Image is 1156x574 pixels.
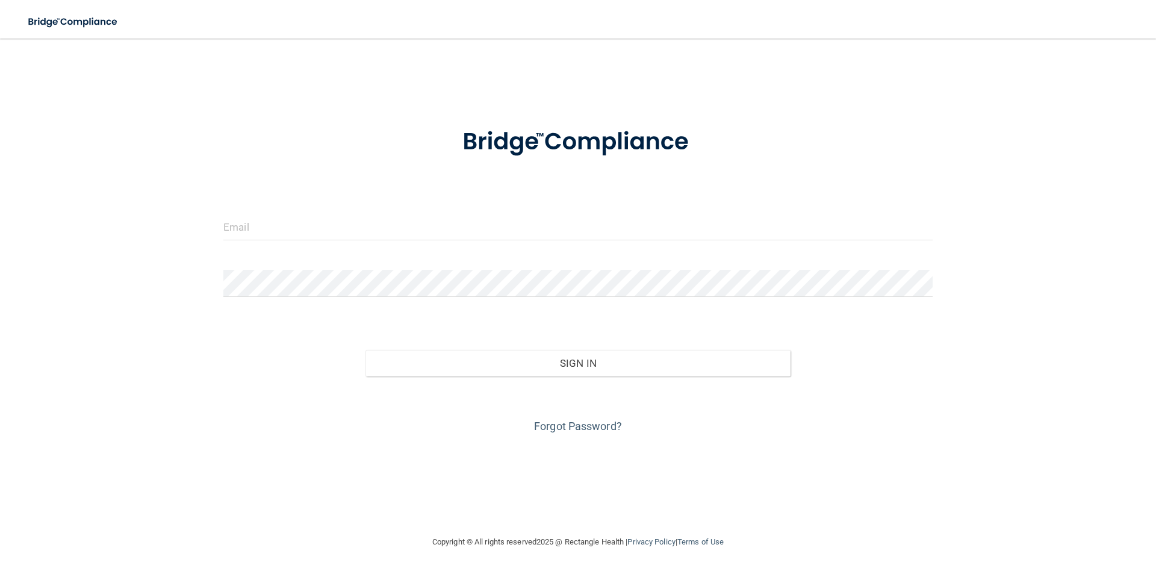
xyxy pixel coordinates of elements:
[677,537,724,546] a: Terms of Use
[365,350,791,376] button: Sign In
[18,10,129,34] img: bridge_compliance_login_screen.278c3ca4.svg
[223,213,933,240] input: Email
[438,111,718,173] img: bridge_compliance_login_screen.278c3ca4.svg
[534,420,622,432] a: Forgot Password?
[358,523,798,561] div: Copyright © All rights reserved 2025 @ Rectangle Health | |
[627,537,675,546] a: Privacy Policy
